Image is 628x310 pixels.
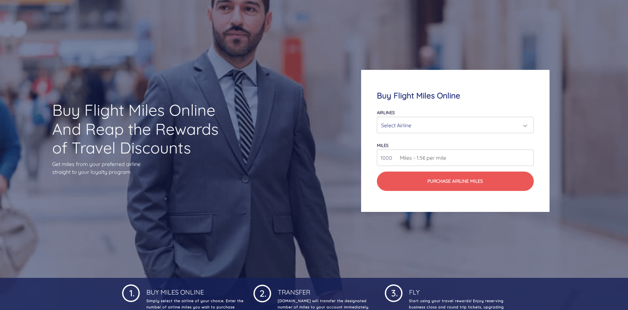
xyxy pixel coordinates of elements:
[397,154,446,162] span: Miles - 1.5¢ per mile
[276,283,375,296] h4: Transfer
[377,91,533,100] h4: Buy Flight Miles Online
[408,283,506,296] h4: Fly
[145,283,244,296] h4: Buy Miles Online
[381,119,525,132] div: Select Airline
[377,110,395,115] label: Airlines
[377,117,533,133] button: Select Airline
[253,283,271,302] img: 1
[377,172,533,191] button: Purchase Airline Miles
[52,101,230,157] h1: Buy Flight Miles Online And Reap the Rewards of Travel Discounts
[122,283,140,302] img: 1
[377,143,388,148] label: miles
[52,160,230,176] p: Get miles from your preferred airline straight to your loyalty program
[385,283,402,302] img: 1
